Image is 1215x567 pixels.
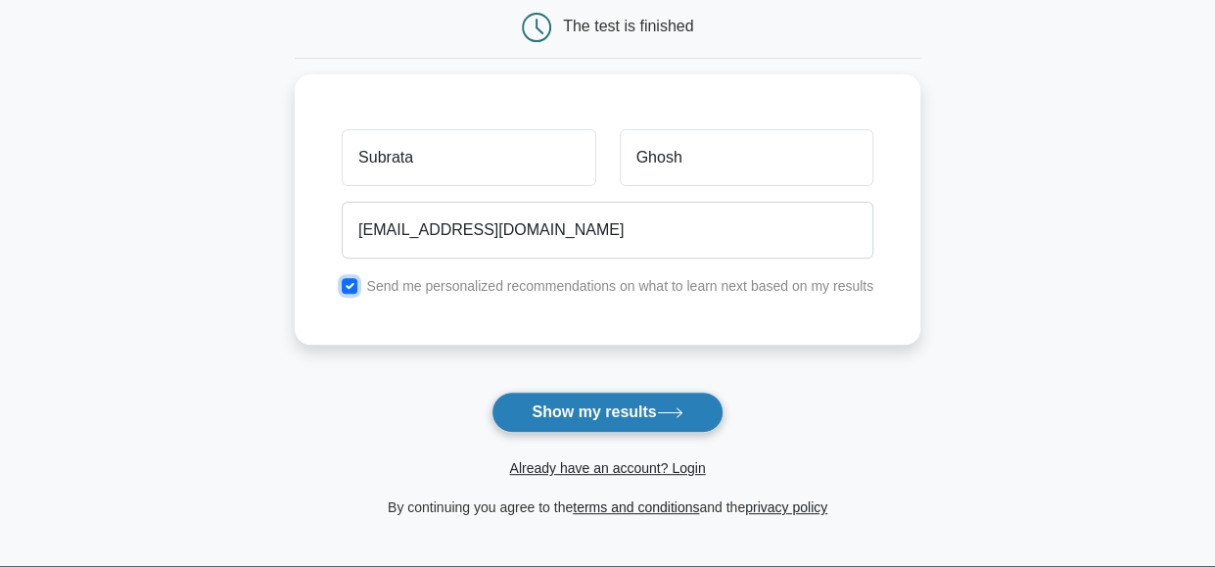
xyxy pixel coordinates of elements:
label: Send me personalized recommendations on what to learn next based on my results [366,278,873,294]
input: First name [342,129,595,186]
a: terms and conditions [573,499,699,515]
div: By continuing you agree to the and the [283,496,932,519]
a: privacy policy [745,499,827,515]
div: The test is finished [563,18,693,34]
input: Email [342,202,873,259]
button: Show my results [491,392,723,433]
a: Already have an account? Login [509,460,705,476]
input: Last name [620,129,873,186]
